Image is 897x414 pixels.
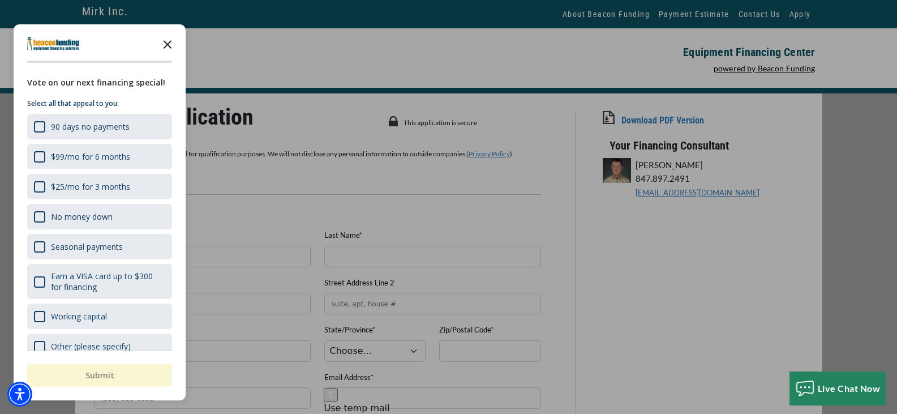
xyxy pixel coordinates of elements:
button: Close the survey [156,32,179,55]
div: Other (please specify) [51,341,131,352]
div: Vote on our next financing special! [27,76,172,89]
div: 90 days no payments [51,121,130,132]
div: 90 days no payments [27,114,172,139]
button: Submit [27,364,172,387]
div: Earn a VISA card up to $300 for financing [51,271,165,292]
div: $25/mo for 3 months [51,181,130,192]
div: No money down [51,211,113,222]
button: Live Chat Now [789,372,886,406]
img: Company logo [27,37,80,50]
div: Accessibility Menu [7,382,32,407]
span: Live Chat Now [818,383,881,394]
div: Seasonal payments [51,241,123,252]
div: $25/mo for 3 months [27,174,172,199]
div: Working capital [27,304,172,329]
div: Survey [14,24,186,400]
div: Working capital [51,311,107,322]
div: No money down [27,204,172,229]
div: $99/mo for 6 months [51,151,130,162]
p: Select all that appeal to you: [27,98,172,109]
div: Seasonal payments [27,234,172,259]
div: Other (please specify) [27,334,172,359]
div: $99/mo for 6 months [27,144,172,169]
div: Earn a VISA card up to $300 for financing [27,264,172,299]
